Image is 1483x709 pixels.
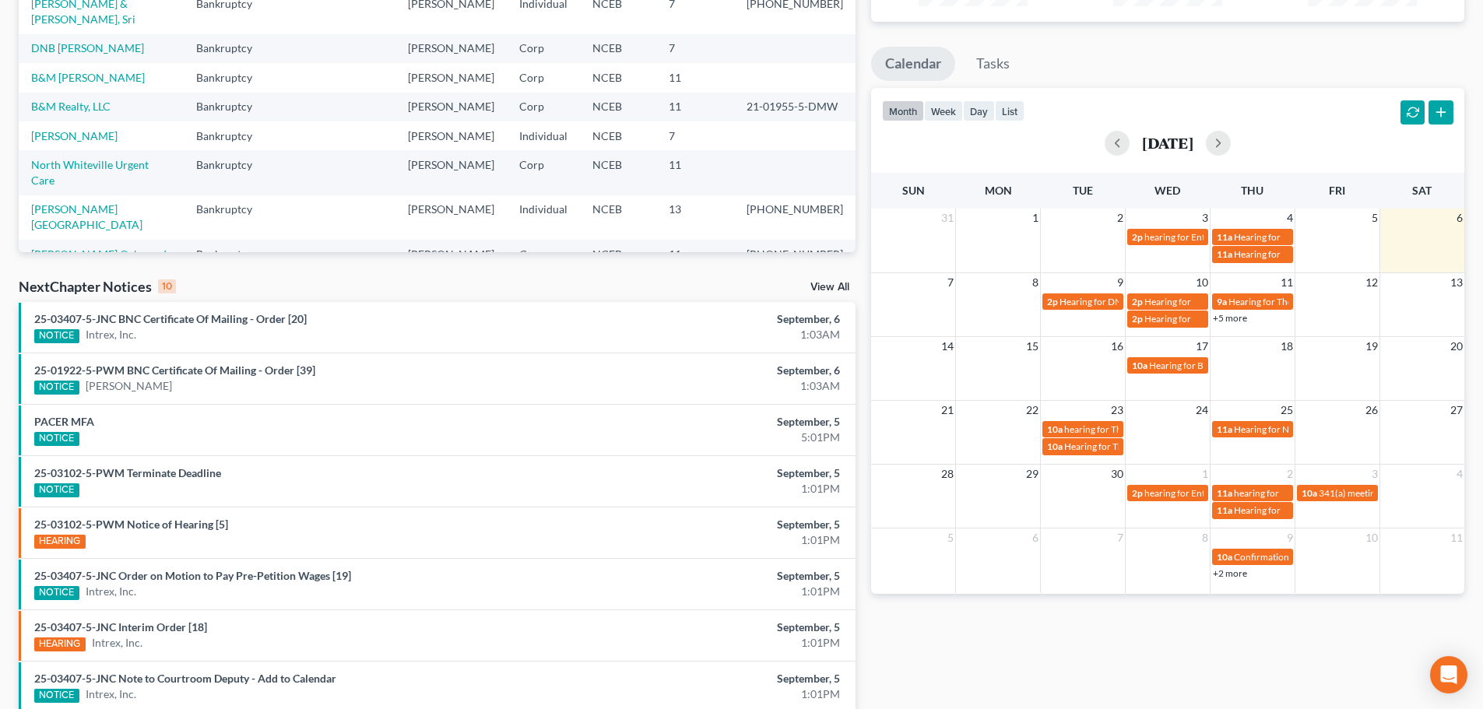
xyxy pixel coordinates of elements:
[1024,337,1040,356] span: 15
[1449,337,1464,356] span: 20
[1031,528,1040,547] span: 6
[940,401,955,419] span: 21
[1200,528,1210,547] span: 8
[34,535,86,549] div: HEARING
[1285,209,1295,227] span: 4
[871,47,955,81] a: Calendar
[395,195,507,240] td: [PERSON_NAME]
[34,672,336,685] a: 25-03407-5-JNC Note to Courtroom Deputy - Add to Calendar
[34,381,79,395] div: NOTICE
[995,100,1024,121] button: list
[1449,528,1464,547] span: 11
[34,415,94,428] a: PACER MFA
[34,363,315,377] a: 25-01922-5-PWM BNC Certificate Of Mailing - Order [39]
[31,100,111,113] a: B&M Realty, LLC
[656,34,734,63] td: 7
[1109,465,1125,483] span: 30
[507,34,580,63] td: Corp
[1217,231,1232,243] span: 11a
[86,327,136,342] a: Intrex, Inc.
[1279,273,1295,292] span: 11
[395,240,507,284] td: [PERSON_NAME]
[1370,209,1379,227] span: 5
[582,686,840,702] div: 1:01PM
[1144,487,1316,499] span: hearing for Entecco Filter Technology, Inc.
[184,150,281,195] td: Bankruptcy
[1217,296,1227,307] span: 9a
[582,414,840,430] div: September, 5
[34,518,228,531] a: 25-03102-5-PWM Notice of Hearing [5]
[92,635,142,651] a: Intrex, Inc.
[656,195,734,240] td: 13
[582,671,840,686] div: September, 5
[1430,656,1467,693] div: Open Intercom Messenger
[507,63,580,92] td: Corp
[1144,313,1191,325] span: Hearing for
[902,184,925,197] span: Sun
[582,363,840,378] div: September, 6
[582,517,840,532] div: September, 5
[1279,337,1295,356] span: 18
[946,528,955,547] span: 5
[1144,296,1191,307] span: Hearing for
[962,47,1024,81] a: Tasks
[582,568,840,584] div: September, 5
[1455,209,1464,227] span: 6
[582,430,840,445] div: 5:01PM
[1116,528,1125,547] span: 7
[31,202,142,231] a: [PERSON_NAME][GEOGRAPHIC_DATA]
[940,209,955,227] span: 31
[1455,465,1464,483] span: 4
[1217,551,1232,563] span: 10a
[34,466,221,479] a: 25-03102-5-PWM Terminate Deadline
[656,121,734,150] td: 7
[395,121,507,150] td: [PERSON_NAME]
[1132,231,1143,243] span: 2p
[395,150,507,195] td: [PERSON_NAME]
[734,93,856,121] td: 21-01955-5-DMW
[19,277,176,296] div: NextChapter Notices
[580,240,656,284] td: NCEB
[1132,360,1147,371] span: 10a
[1329,184,1345,197] span: Fri
[507,240,580,284] td: Corp
[34,432,79,446] div: NOTICE
[1228,296,1355,307] span: Hearing for The Little Mint, Inc.
[86,378,172,394] a: [PERSON_NAME]
[1154,184,1180,197] span: Wed
[34,329,79,343] div: NOTICE
[582,311,840,327] div: September, 6
[34,312,307,325] a: 25-03407-5-JNC BNC Certificate Of Mailing - Order [20]
[946,273,955,292] span: 7
[184,121,281,150] td: Bankruptcy
[1149,360,1284,371] span: Hearing for Bull City Designs, LLC
[1412,184,1432,197] span: Sat
[1073,184,1093,197] span: Tue
[1234,504,1281,516] span: Hearing for
[395,63,507,92] td: [PERSON_NAME]
[1213,312,1247,324] a: +5 more
[31,247,167,276] a: [PERSON_NAME] Oakwood Properties, LLC
[34,689,79,703] div: NOTICE
[882,100,924,121] button: month
[1285,528,1295,547] span: 9
[1234,551,1411,563] span: Confirmation hearing for [PERSON_NAME]
[1217,504,1232,516] span: 11a
[1370,465,1379,483] span: 3
[31,41,144,54] a: DNB [PERSON_NAME]
[656,63,734,92] td: 11
[34,620,207,634] a: 25-03407-5-JNC Interim Order [18]
[963,100,995,121] button: day
[184,240,281,284] td: Bankruptcy
[507,93,580,121] td: Corp
[1194,401,1210,419] span: 24
[1217,423,1232,435] span: 11a
[810,282,849,293] a: View All
[1116,273,1125,292] span: 9
[1047,296,1058,307] span: 2p
[184,93,281,121] td: Bankruptcy
[1449,401,1464,419] span: 27
[940,337,955,356] span: 14
[1024,465,1040,483] span: 29
[582,584,840,599] div: 1:01PM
